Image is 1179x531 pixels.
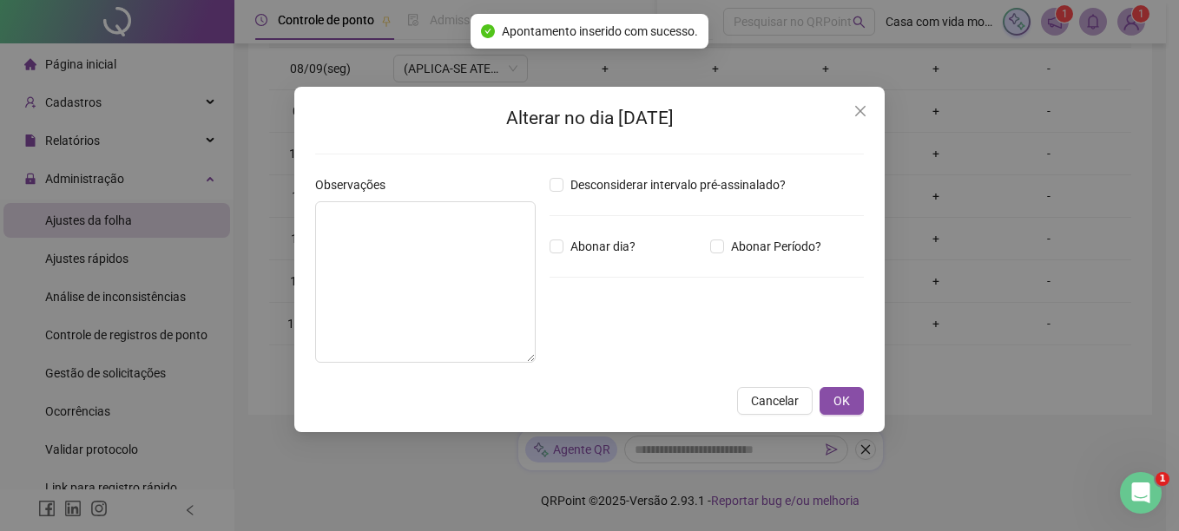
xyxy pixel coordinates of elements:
span: Abonar Período? [724,237,828,256]
h2: Alterar no dia [DATE] [315,104,864,133]
span: Cancelar [751,391,799,410]
button: OK [820,387,864,415]
span: Apontamento inserido com sucesso. [502,22,698,41]
button: Close [846,97,874,125]
button: Cancelar [737,387,813,415]
span: Desconsiderar intervalo pré-assinalado? [563,175,793,194]
label: Observações [315,175,397,194]
span: check-circle [481,24,495,38]
span: OK [833,391,850,410]
iframe: Intercom live chat [1120,472,1162,514]
span: close [853,104,867,118]
span: Abonar dia? [563,237,642,256]
span: 1 [1156,472,1169,486]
